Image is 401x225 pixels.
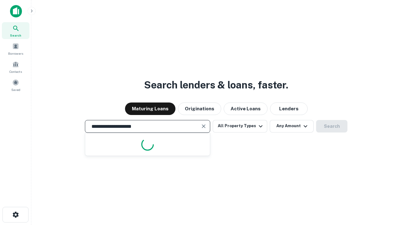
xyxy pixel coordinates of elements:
[2,22,29,39] a: Search
[144,77,288,92] h3: Search lenders & loans, faster.
[2,58,29,75] a: Contacts
[370,175,401,205] iframe: Chat Widget
[213,120,267,132] button: All Property Types
[2,40,29,57] a: Borrowers
[9,69,22,74] span: Contacts
[224,102,268,115] button: Active Loans
[270,120,314,132] button: Any Amount
[2,77,29,93] a: Saved
[270,102,308,115] button: Lenders
[10,5,22,17] img: capitalize-icon.png
[11,87,20,92] span: Saved
[10,33,21,38] span: Search
[8,51,23,56] span: Borrowers
[178,102,221,115] button: Originations
[199,122,208,131] button: Clear
[125,102,175,115] button: Maturing Loans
